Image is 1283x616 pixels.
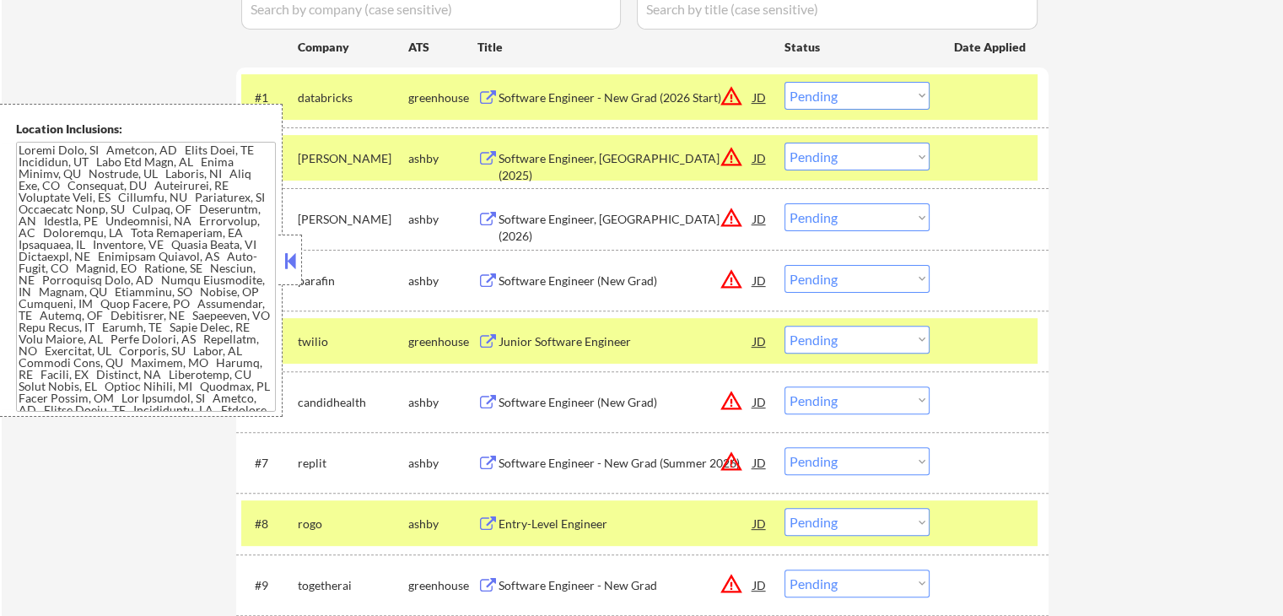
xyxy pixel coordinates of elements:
[752,447,768,478] div: JD
[298,333,408,350] div: twilio
[298,150,408,167] div: [PERSON_NAME]
[752,203,768,234] div: JD
[298,577,408,594] div: togetherai
[298,516,408,532] div: rogo
[408,333,477,350] div: greenhouse
[499,455,753,472] div: Software Engineer - New Grad (Summer 2026)
[752,508,768,538] div: JD
[298,89,408,106] div: databricks
[255,455,284,472] div: #7
[255,89,284,106] div: #1
[499,333,753,350] div: Junior Software Engineer
[720,145,743,169] button: warning_amber
[408,455,477,472] div: ashby
[499,150,753,183] div: Software Engineer, [GEOGRAPHIC_DATA] (2025)
[752,82,768,112] div: JD
[408,394,477,411] div: ashby
[752,570,768,600] div: JD
[752,386,768,417] div: JD
[408,516,477,532] div: ashby
[255,577,284,594] div: #9
[499,394,753,411] div: Software Engineer (New Grad)
[499,577,753,594] div: Software Engineer - New Grad
[255,516,284,532] div: #8
[499,516,753,532] div: Entry-Level Engineer
[499,89,753,106] div: Software Engineer - New Grad (2026 Start)
[720,450,743,473] button: warning_amber
[408,211,477,228] div: ashby
[408,577,477,594] div: greenhouse
[784,31,930,62] div: Status
[720,389,743,413] button: warning_amber
[752,143,768,173] div: JD
[720,572,743,596] button: warning_amber
[408,39,477,56] div: ATS
[408,150,477,167] div: ashby
[752,326,768,356] div: JD
[499,273,753,289] div: Software Engineer (New Grad)
[298,39,408,56] div: Company
[499,211,753,244] div: Software Engineer, [GEOGRAPHIC_DATA] (2026)
[720,206,743,230] button: warning_amber
[16,121,276,138] div: Location Inclusions:
[720,267,743,291] button: warning_amber
[408,273,477,289] div: ashby
[752,265,768,295] div: JD
[408,89,477,106] div: greenhouse
[298,211,408,228] div: [PERSON_NAME]
[298,394,408,411] div: candidhealth
[298,273,408,289] div: parafin
[298,455,408,472] div: replit
[477,39,768,56] div: Title
[720,84,743,108] button: warning_amber
[954,39,1028,56] div: Date Applied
